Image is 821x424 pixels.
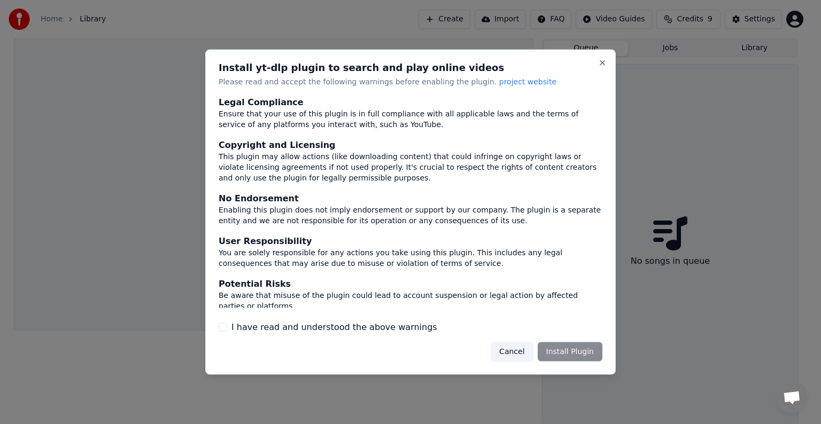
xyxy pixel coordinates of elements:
[219,138,602,151] div: Copyright and Licensing
[219,234,602,247] div: User Responsibility
[231,320,437,333] label: I have read and understood the above warnings
[219,247,602,269] div: You are solely responsible for any actions you take using this plugin. This includes any legal co...
[219,96,602,108] div: Legal Compliance
[219,63,602,73] h2: Install yt-dlp plugin to search and play online videos
[219,205,602,226] div: Enabling this plugin does not imply endorsement or support by our company. The plugin is a separa...
[219,290,602,311] div: Be aware that misuse of the plugin could lead to account suspension or legal action by affected p...
[219,77,602,88] p: Please read and accept the following warnings before enabling the plugin.
[219,108,602,130] div: Ensure that your use of this plugin is in full compliance with all applicable laws and the terms ...
[219,277,602,290] div: Potential Risks
[219,192,602,205] div: No Endorsement
[219,151,602,183] div: This plugin may allow actions (like downloading content) that could infringe on copyright laws or...
[499,77,556,86] span: project website
[491,342,533,361] button: Cancel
